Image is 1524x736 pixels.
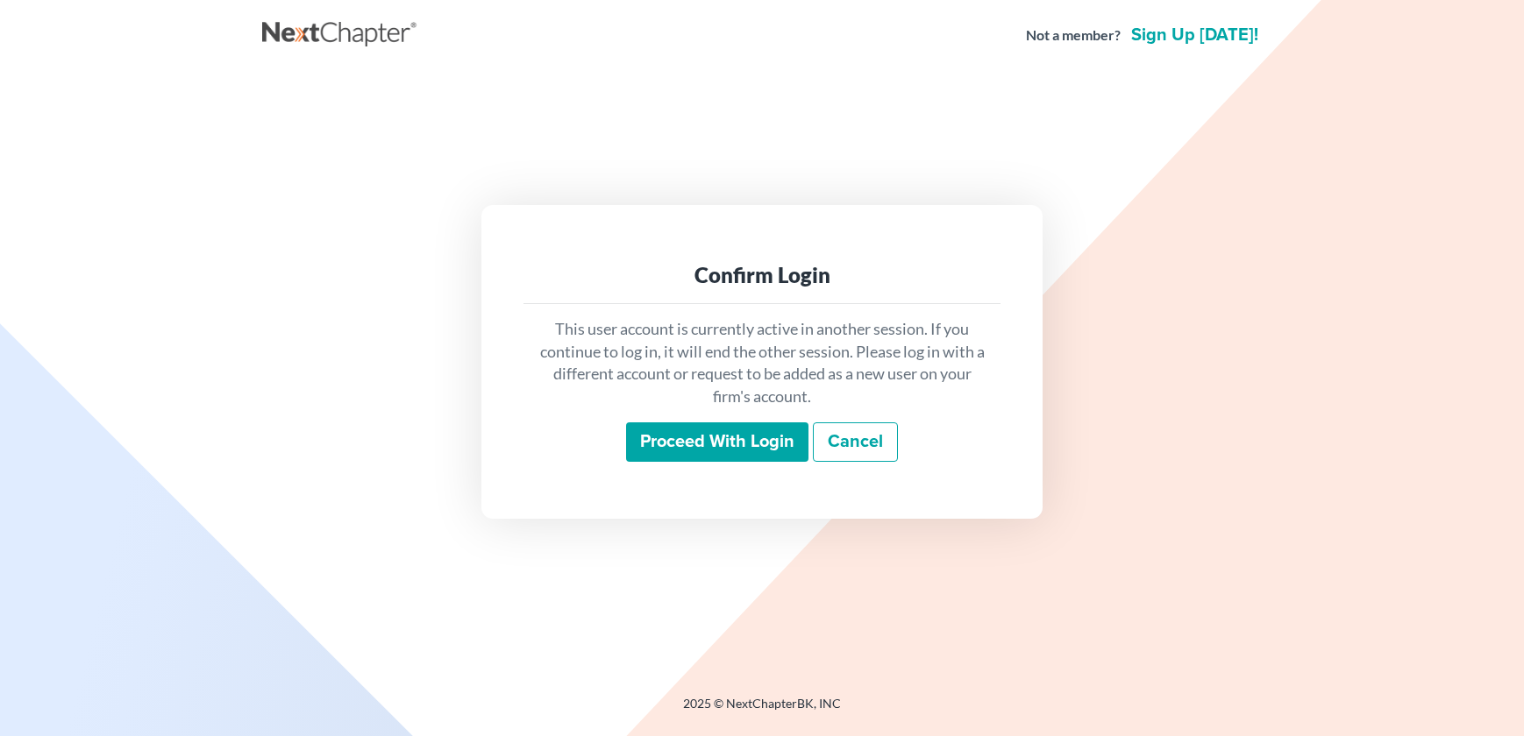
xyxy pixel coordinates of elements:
[626,422,808,463] input: Proceed with login
[1128,26,1262,44] a: Sign up [DATE]!
[813,422,898,463] a: Cancel
[538,318,986,408] p: This user account is currently active in another session. If you continue to log in, it will end ...
[262,695,1262,726] div: 2025 © NextChapterBK, INC
[1026,25,1121,46] strong: Not a member?
[538,261,986,289] div: Confirm Login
